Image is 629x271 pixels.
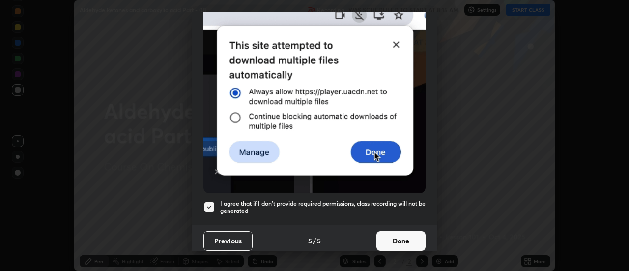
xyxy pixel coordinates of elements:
button: Done [376,231,426,251]
h4: / [313,236,316,246]
button: Previous [203,231,253,251]
h4: 5 [308,236,312,246]
h4: 5 [317,236,321,246]
h5: I agree that if I don't provide required permissions, class recording will not be generated [220,200,426,215]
